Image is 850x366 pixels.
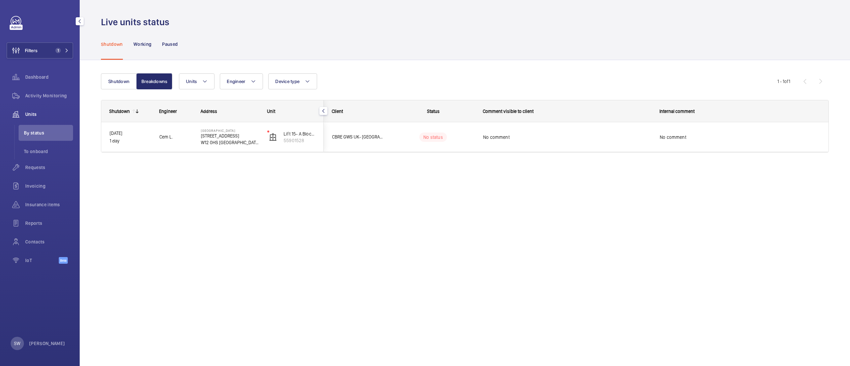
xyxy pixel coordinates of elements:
span: Dashboard [25,74,73,80]
span: Filters [25,47,38,54]
span: Engineer [159,109,177,114]
p: Shutdown [101,41,123,47]
span: Status [427,109,440,114]
button: Units [179,73,214,89]
button: Device type [268,73,317,89]
p: Paused [162,41,178,47]
span: Activity Monitoring [25,92,73,99]
span: Address [201,109,217,114]
span: Invoicing [25,183,73,189]
button: Filters1 [7,43,73,58]
img: elevator.svg [269,133,277,141]
p: [STREET_ADDRESS] [201,133,259,139]
div: Shutdown [109,109,130,114]
p: No status [423,134,443,140]
p: 55901528 [284,137,315,144]
span: Contacts [25,238,73,245]
span: Client [332,109,343,114]
span: 1 [55,48,61,53]
button: Breakdowns [136,73,172,89]
span: of [784,79,789,84]
div: Unit [267,109,316,114]
span: To onboard [24,148,73,155]
p: SW [14,340,20,347]
span: Reports [25,220,73,227]
p: [PERSON_NAME] [29,340,65,347]
button: Engineer [220,73,263,89]
span: 1 - 1 1 [777,79,790,84]
p: [DATE] [110,130,151,137]
span: Beta [59,257,68,264]
span: Insurance items [25,201,73,208]
span: Comment visible to client [483,109,534,114]
span: By status [24,130,73,136]
button: Shutdown [101,73,137,89]
p: W12 0HS [GEOGRAPHIC_DATA] [201,139,259,146]
p: [GEOGRAPHIC_DATA] [201,129,259,133]
span: Device type [275,79,299,84]
span: Cem L. [159,133,192,141]
p: Lift 15- A Block West (RH) Building 201 [284,131,315,137]
span: CBRE GWS UK- [GEOGRAPHIC_DATA] ([GEOGRAPHIC_DATA]) [332,133,383,141]
span: Units [25,111,73,118]
span: No comment [660,134,820,140]
h1: Live units status [101,16,173,28]
span: No comment [483,134,651,140]
span: Units [186,79,197,84]
span: IoT [25,257,59,264]
span: Requests [25,164,73,171]
p: Working [133,41,151,47]
p: 1 day [110,137,151,145]
span: Engineer [227,79,245,84]
span: Internal comment [659,109,695,114]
